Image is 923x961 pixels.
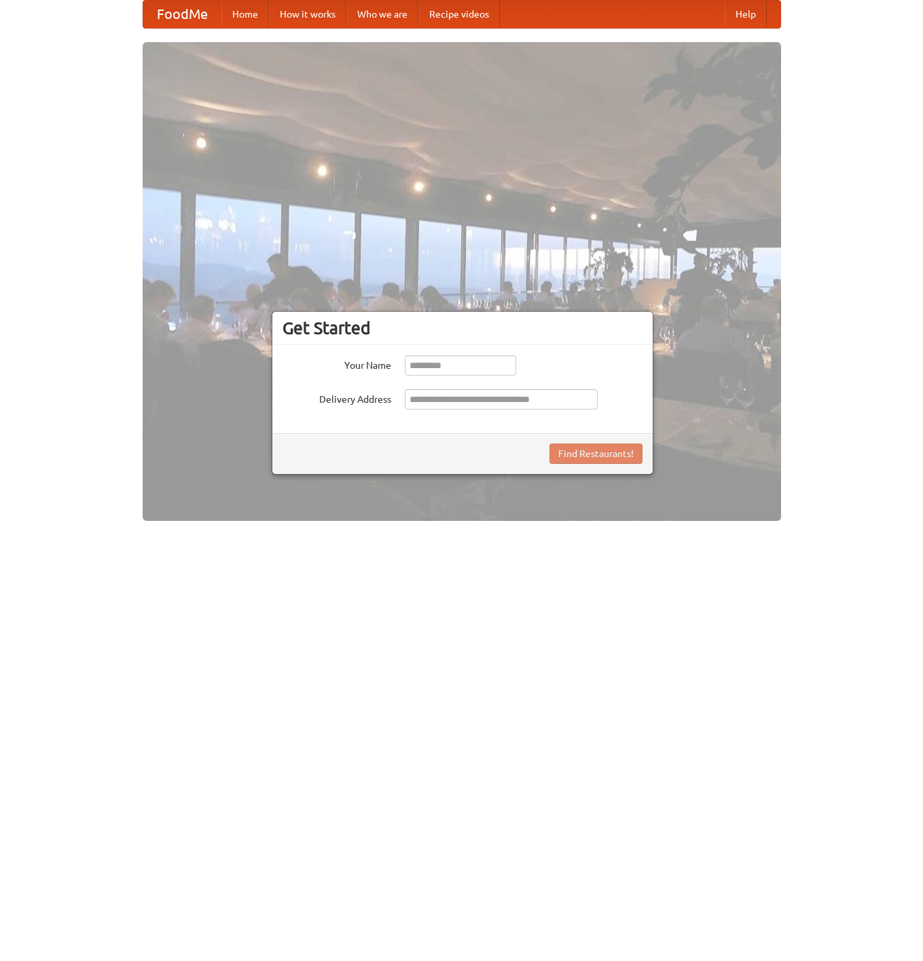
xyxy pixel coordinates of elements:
[725,1,767,28] a: Help
[269,1,346,28] a: How it works
[283,318,643,338] h3: Get Started
[418,1,500,28] a: Recipe videos
[283,355,391,372] label: Your Name
[346,1,418,28] a: Who we are
[283,389,391,406] label: Delivery Address
[221,1,269,28] a: Home
[549,443,643,464] button: Find Restaurants!
[143,1,221,28] a: FoodMe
